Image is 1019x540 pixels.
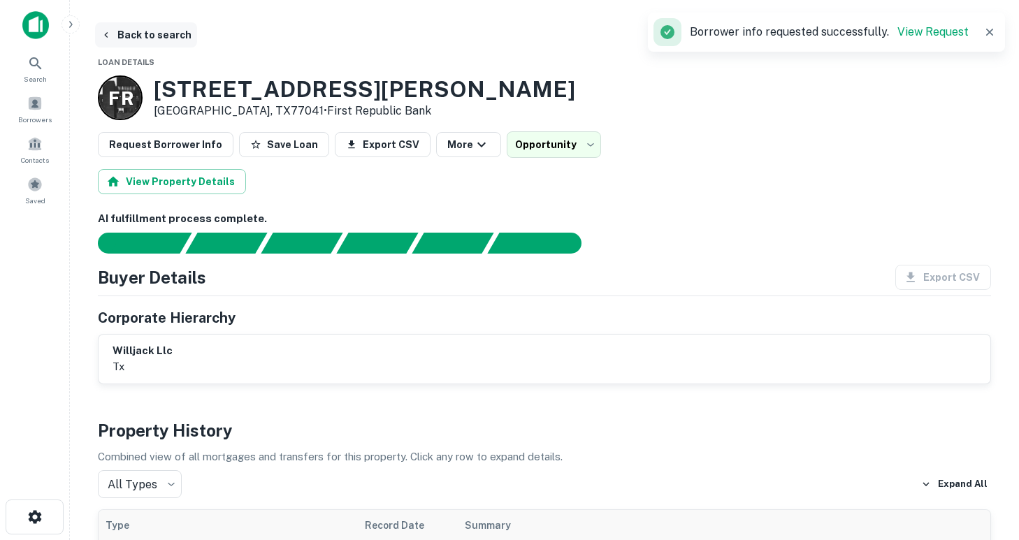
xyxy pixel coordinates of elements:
a: View Request [897,25,969,38]
a: Contacts [4,131,66,168]
button: View Property Details [98,169,246,194]
a: Search [4,50,66,87]
div: AI fulfillment process complete. [488,233,598,254]
span: Search [24,73,47,85]
h4: Buyer Details [98,265,206,290]
a: Saved [4,171,66,209]
button: Back to search [95,22,197,48]
div: All Types [98,470,182,498]
button: Save Loan [239,132,329,157]
div: Sending borrower request to AI... [81,233,186,254]
span: Saved [25,195,45,206]
h5: Corporate Hierarchy [98,307,236,328]
h3: [STREET_ADDRESS][PERSON_NAME] [154,76,575,103]
div: Principals found, still searching for contact information. This may take time... [412,233,493,254]
button: Request Borrower Info [98,132,233,157]
h4: Property History [98,418,991,443]
a: F R [98,75,143,120]
h6: AI fulfillment process complete. [98,211,991,227]
span: Contacts [21,154,49,166]
a: Borrowers [4,90,66,128]
p: Combined view of all mortgages and transfers for this property. Click any row to expand details. [98,448,991,465]
button: Expand All [918,474,991,495]
p: tx [113,358,173,375]
h6: willjack llc [113,343,173,359]
p: [GEOGRAPHIC_DATA], TX77041 • [154,103,575,119]
button: More [436,132,501,157]
span: Loan Details [98,58,154,66]
div: Opportunity [507,131,601,158]
button: Export CSV [335,132,431,157]
iframe: Chat Widget [949,428,1019,495]
img: capitalize-icon.png [22,11,49,39]
p: F R [108,85,133,112]
div: Documents found, AI parsing details... [261,233,342,254]
a: First Republic Bank [327,104,431,117]
div: Your request is received and processing... [185,233,267,254]
span: Borrowers [18,114,52,125]
div: Principals found, AI now looking for contact information... [336,233,418,254]
p: Borrower info requested successfully. [690,24,969,41]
